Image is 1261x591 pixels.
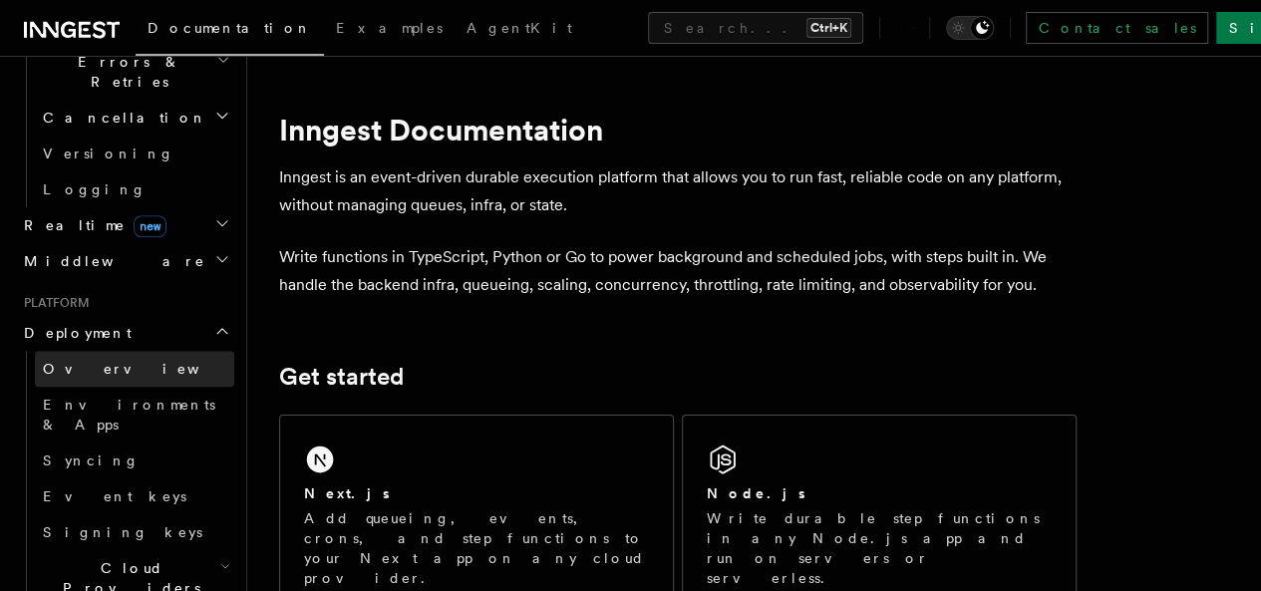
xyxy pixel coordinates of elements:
button: Middleware [16,243,234,279]
span: new [134,215,166,237]
a: Examples [324,6,455,54]
p: Add queueing, events, crons, and step functions to your Next app on any cloud provider. [304,508,649,588]
kbd: Ctrl+K [806,18,851,38]
h2: Node.js [707,483,805,503]
button: Errors & Retries [35,44,234,100]
span: AgentKit [467,20,572,36]
a: AgentKit [455,6,584,54]
button: Cancellation [35,100,234,136]
button: Toggle dark mode [946,16,994,40]
a: Contact sales [1026,12,1208,44]
span: Overview [43,361,248,377]
button: Search...Ctrl+K [648,12,863,44]
span: Errors & Retries [35,52,216,92]
p: Write durable step functions in any Node.js app and run on servers or serverless. [707,508,1052,588]
a: Signing keys [35,514,234,550]
h1: Inngest Documentation [279,112,1077,148]
a: Overview [35,351,234,387]
p: Inngest is an event-driven durable execution platform that allows you to run fast, reliable code ... [279,163,1077,219]
a: Event keys [35,478,234,514]
a: Logging [35,171,234,207]
span: Middleware [16,251,205,271]
a: Syncing [35,443,234,478]
a: Environments & Apps [35,387,234,443]
span: Signing keys [43,524,202,540]
span: Deployment [16,323,132,343]
span: Environments & Apps [43,397,215,433]
button: Realtimenew [16,207,234,243]
p: Write functions in TypeScript, Python or Go to power background and scheduled jobs, with steps bu... [279,243,1077,299]
span: Event keys [43,488,186,504]
span: Realtime [16,215,166,235]
span: Syncing [43,452,140,468]
span: Documentation [148,20,312,36]
a: Get started [279,363,404,391]
h2: Next.js [304,483,390,503]
a: Documentation [136,6,324,56]
span: Platform [16,295,90,311]
span: Examples [336,20,443,36]
a: Versioning [35,136,234,171]
span: Versioning [43,146,174,161]
span: Cancellation [35,108,207,128]
span: Logging [43,181,147,197]
button: Deployment [16,315,234,351]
